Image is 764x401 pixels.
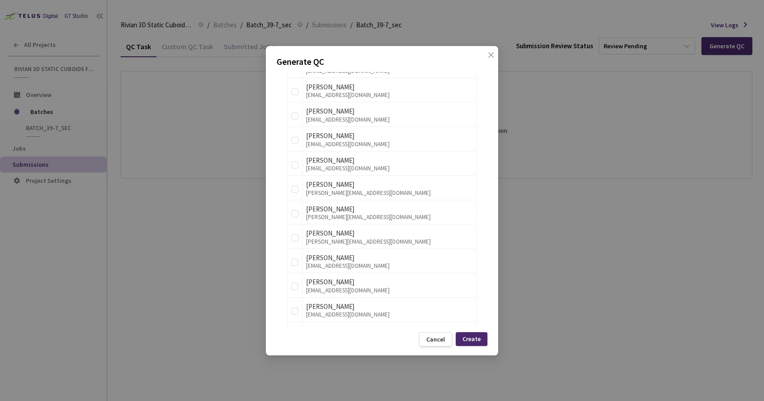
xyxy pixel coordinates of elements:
div: [EMAIL_ADDRESS][DOMAIN_NAME] [306,117,473,123]
button: Close [479,51,493,66]
p: Generate QC [277,55,487,68]
div: [PERSON_NAME] [306,204,473,215]
div: [EMAIL_ADDRESS][DOMAIN_NAME] [306,263,473,269]
div: [EMAIL_ADDRESS][DOMAIN_NAME] [306,287,473,294]
div: [PERSON_NAME] [306,253,473,263]
div: [PERSON_NAME] [306,155,473,166]
div: [PERSON_NAME] [306,228,473,239]
div: [PERSON_NAME][EMAIL_ADDRESS][DOMAIN_NAME] [306,239,473,245]
div: [PERSON_NAME] [306,106,473,117]
div: [PERSON_NAME] [306,82,473,93]
div: [EMAIL_ADDRESS][DOMAIN_NAME] [306,92,473,98]
div: [PERSON_NAME] [306,131,473,141]
div: Create [462,335,481,342]
div: [PERSON_NAME][EMAIL_ADDRESS][DOMAIN_NAME] [306,214,473,220]
div: [PERSON_NAME] [306,179,473,190]
div: [EMAIL_ADDRESS][DOMAIN_NAME] [306,68,473,74]
div: [EMAIL_ADDRESS][DOMAIN_NAME] [306,165,473,172]
div: [PERSON_NAME][EMAIL_ADDRESS][DOMAIN_NAME] [306,190,473,196]
div: Cancel [426,336,445,343]
span: close [487,51,495,76]
div: [PERSON_NAME] [306,325,473,336]
div: [PERSON_NAME] [306,301,473,312]
div: [EMAIL_ADDRESS][DOMAIN_NAME] [306,312,473,318]
div: [EMAIL_ADDRESS][DOMAIN_NAME] [306,141,473,148]
div: [PERSON_NAME] [306,277,473,287]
